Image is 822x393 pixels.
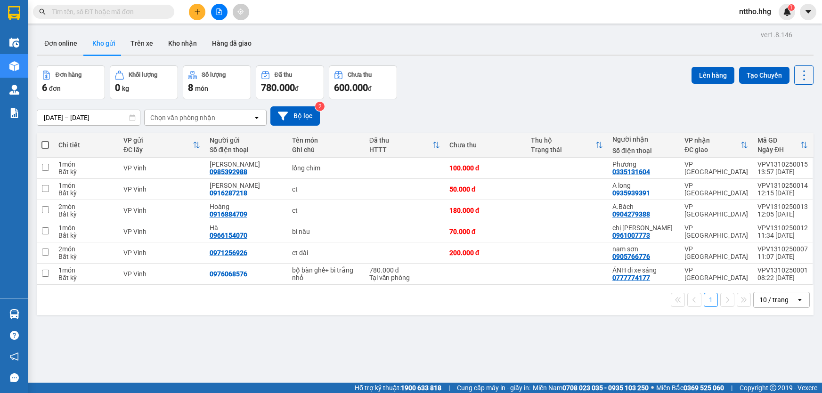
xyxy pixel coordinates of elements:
div: 0905766776 [612,253,650,260]
div: 0916884709 [210,210,247,218]
button: Bộ lọc [270,106,320,126]
div: ct [292,207,360,214]
th: Toggle SortBy [526,133,608,158]
button: Khối lượng0kg [110,65,178,99]
th: Toggle SortBy [119,133,205,158]
button: Số lượng8món [183,65,251,99]
div: Anh Tiến [210,160,283,168]
div: Đơn hàng [56,72,81,78]
div: 70.000 đ [449,228,521,235]
div: 0777774177 [612,274,650,281]
span: notification [10,352,19,361]
div: 0335131604 [612,168,650,176]
div: Trạng thái [531,146,595,153]
div: nam sơn [612,245,675,253]
sup: 1 [788,4,795,11]
div: 0961007773 [612,232,650,239]
div: VPV1310250012 [757,224,808,232]
button: Hàng đã giao [204,32,259,55]
div: Chi tiết [58,141,114,149]
div: VP Vinh [123,270,200,278]
div: Nguyễn Đông Phương [210,182,283,189]
span: món [195,85,208,92]
div: VP Vinh [123,185,200,193]
div: 0904279388 [612,210,650,218]
span: 0 [115,82,120,93]
div: 0971256926 [210,249,247,257]
div: ÁNH đi xe sáng [612,266,675,274]
span: Miền Bắc [656,383,724,393]
button: aim [233,4,249,20]
div: VP [GEOGRAPHIC_DATA] [684,182,748,197]
div: 1 món [58,266,114,274]
button: Đã thu780.000đ [256,65,324,99]
div: lồng chim [292,164,360,172]
span: Hỗ trợ kỹ thuật: [355,383,441,393]
div: bộ bàn ghế+ bì trắng nhỏ [292,266,360,281]
img: warehouse-icon [9,85,19,95]
div: 100.000 đ [449,164,521,172]
span: Miền Nam [533,383,649,393]
div: Phương [612,160,675,168]
img: warehouse-icon [9,309,19,319]
div: A.Bách [612,203,675,210]
div: VP [GEOGRAPHIC_DATA] [684,266,748,281]
div: Bất kỳ [58,232,114,239]
strong: 0369 525 060 [684,384,724,392]
div: chị Huyền [612,224,675,232]
span: question-circle [10,331,19,340]
div: 1 món [58,182,114,189]
div: ct [292,185,360,193]
strong: 1900 633 818 [401,384,441,392]
div: 1 món [58,160,114,168]
span: đ [368,85,372,92]
span: | [731,383,732,393]
span: search [39,8,46,15]
div: 0976068576 [210,270,247,278]
img: icon-new-feature [783,8,791,16]
div: VP Vinh [123,164,200,172]
th: Toggle SortBy [680,133,753,158]
span: kg [122,85,129,92]
div: Bất kỳ [58,210,114,218]
div: Chọn văn phòng nhận [150,113,215,122]
div: 0935939391 [612,189,650,197]
img: warehouse-icon [9,61,19,71]
span: message [10,373,19,382]
div: VP Vinh [123,207,200,214]
div: VP gửi [123,136,193,144]
div: VPV1310250013 [757,203,808,210]
div: 780.000 đ [369,266,440,274]
div: 11:34 [DATE] [757,232,808,239]
span: nttho.hhg [732,6,779,17]
div: VP [GEOGRAPHIC_DATA] [684,224,748,239]
div: Số điện thoại [210,146,283,153]
div: Số điện thoại [612,147,675,154]
button: plus [189,4,205,20]
div: Ngày ĐH [757,146,800,153]
button: Tạo Chuyến [739,67,789,84]
div: Chưa thu [348,72,372,78]
div: 180.000 đ [449,207,521,214]
div: Thu hộ [531,136,595,144]
div: Bất kỳ [58,253,114,260]
span: aim [237,8,244,15]
div: A long [612,182,675,189]
div: bì nâu [292,228,360,235]
div: ct dài [292,249,360,257]
div: Đã thu [369,136,432,144]
button: Đơn online [37,32,85,55]
div: VP [GEOGRAPHIC_DATA] [684,203,748,218]
div: ĐC lấy [123,146,193,153]
div: Chưa thu [449,141,521,149]
div: 0966154070 [210,232,247,239]
span: đơn [49,85,61,92]
div: Bất kỳ [58,168,114,176]
button: caret-down [800,4,816,20]
input: Select a date range. [37,110,140,125]
div: 2 món [58,203,114,210]
div: 12:05 [DATE] [757,210,808,218]
div: HTTT [369,146,432,153]
img: logo-vxr [8,6,20,20]
div: 50.000 đ [449,185,521,193]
